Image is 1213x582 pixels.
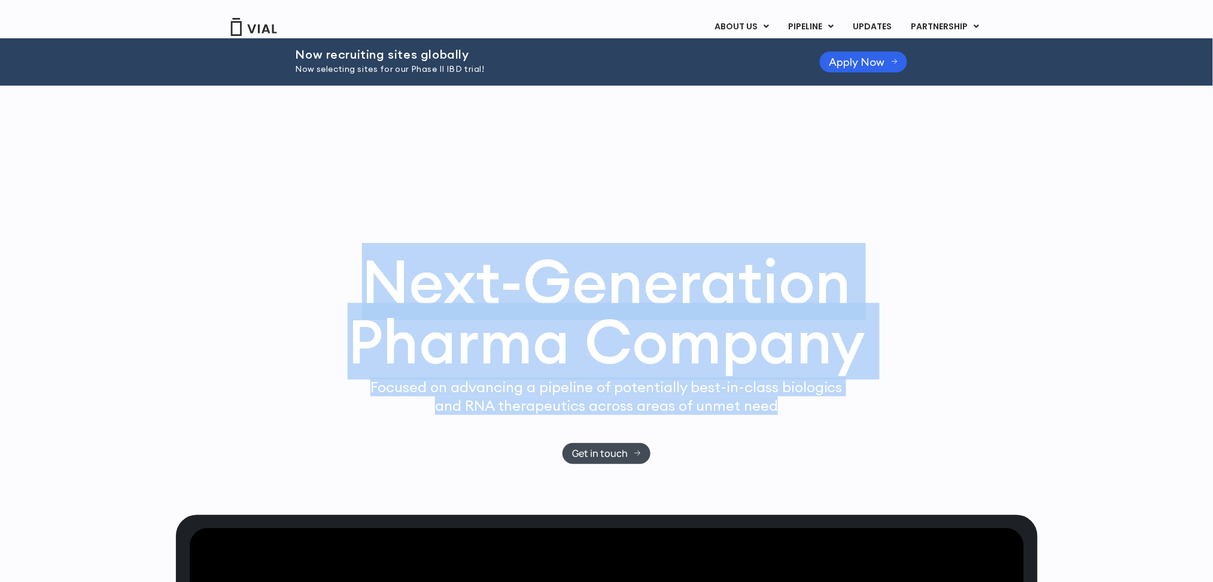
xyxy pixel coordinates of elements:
[563,443,650,464] a: Get in touch
[366,378,848,415] p: Focused on advancing a pipeline of potentially best-in-class biologics and RNA therapeutics acros...
[348,251,866,372] h1: Next-Generation Pharma Company
[706,17,779,37] a: ABOUT USMenu Toggle
[820,51,908,72] a: Apply Now
[296,63,790,76] p: Now selecting sites for our Phase II IBD trial!
[844,17,901,37] a: UPDATES
[572,449,628,458] span: Get in touch
[779,17,843,37] a: PIPELINEMenu Toggle
[296,48,790,61] h2: Now recruiting sites globally
[902,17,989,37] a: PARTNERSHIPMenu Toggle
[230,18,278,36] img: Vial Logo
[829,57,885,66] span: Apply Now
